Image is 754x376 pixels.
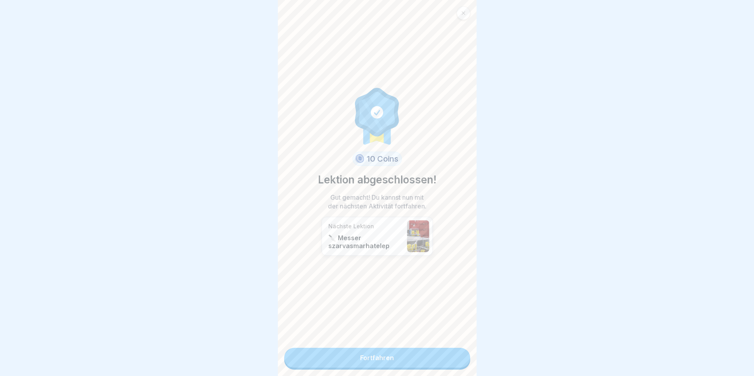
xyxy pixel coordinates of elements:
[351,86,404,145] img: completion.svg
[326,193,429,210] p: Gut gemacht! Du kannst nun mit der nächsten Aktivität fortfahren.
[354,153,365,165] img: coin.svg
[284,348,470,368] a: Fortfahren
[328,223,403,230] p: Nächste Lektion
[318,172,436,187] p: Lektion abgeschlossen!
[328,234,403,250] p: 🔪 Messer szarvasmarhatelep
[353,152,402,166] div: 10 Coins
